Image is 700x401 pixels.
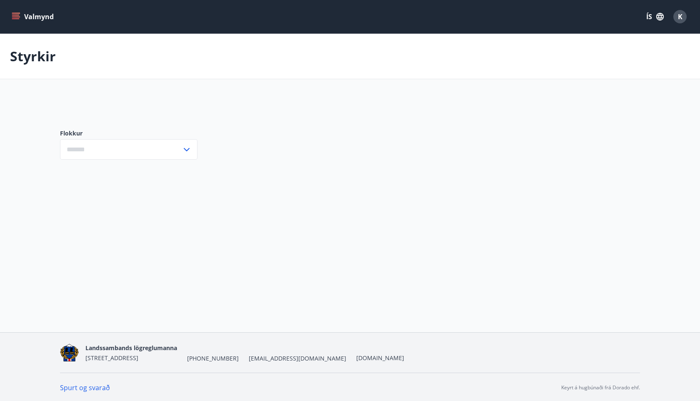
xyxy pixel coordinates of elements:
[642,9,668,24] button: ÍS
[356,354,404,362] a: [DOMAIN_NAME]
[10,47,56,65] p: Styrkir
[85,354,138,362] span: [STREET_ADDRESS]
[85,344,177,352] span: Landssambands lögreglumanna
[249,354,346,363] span: [EMAIL_ADDRESS][DOMAIN_NAME]
[561,384,640,391] p: Keyrt á hugbúnaði frá Dorado ehf.
[670,7,690,27] button: K
[60,129,197,138] label: Flokkur
[678,12,682,21] span: K
[60,344,79,362] img: 1cqKbADZNYZ4wXUG0EC2JmCwhQh0Y6EN22Kw4FTY.png
[187,354,239,363] span: [PHONE_NUMBER]
[60,383,110,392] a: Spurt og svarað
[10,9,57,24] button: menu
